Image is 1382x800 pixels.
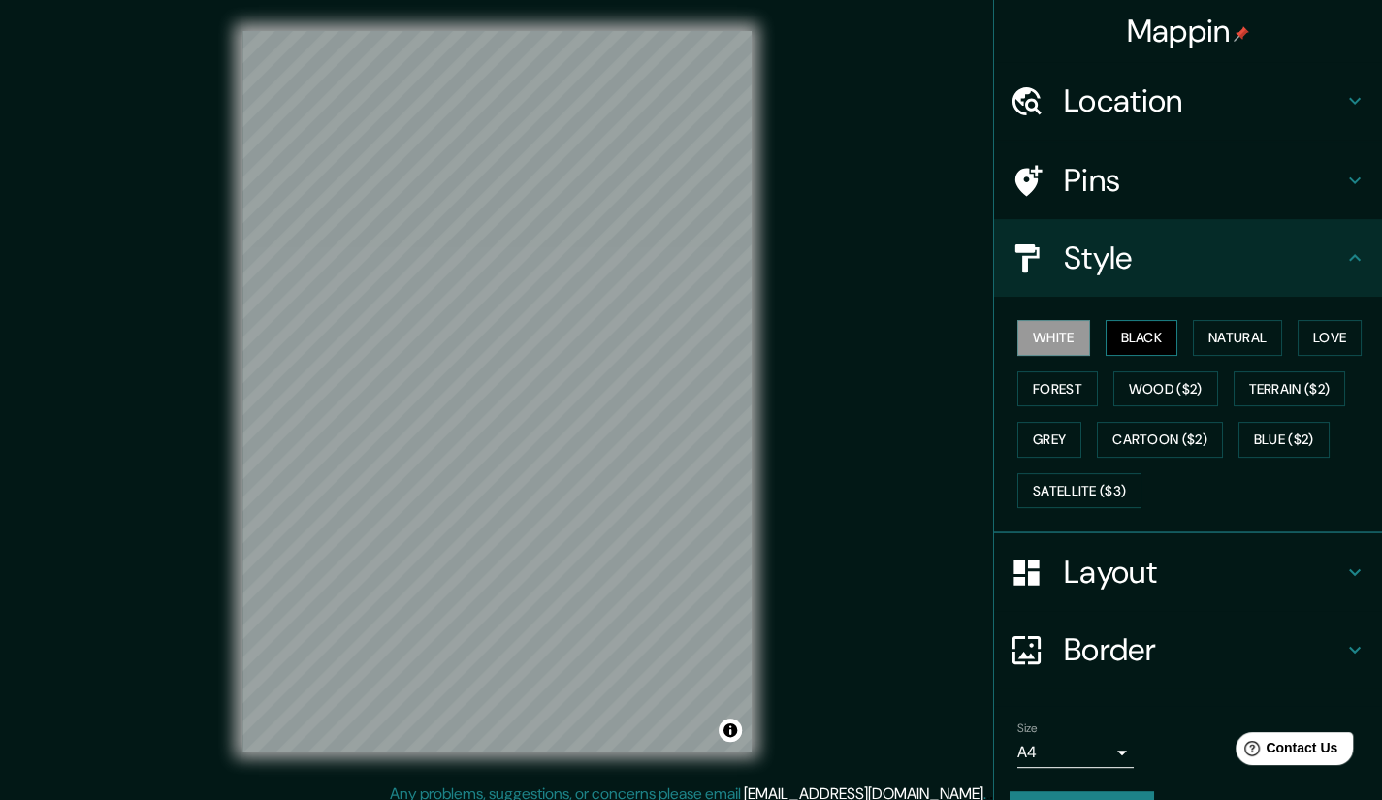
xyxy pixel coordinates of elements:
[1238,422,1330,458] button: Blue ($2)
[719,719,742,742] button: Toggle attribution
[1064,553,1343,592] h4: Layout
[1234,26,1249,42] img: pin-icon.png
[1017,473,1141,509] button: Satellite ($3)
[1017,422,1081,458] button: Grey
[1234,371,1346,407] button: Terrain ($2)
[1209,724,1361,779] iframe: Help widget launcher
[1106,320,1178,356] button: Black
[1127,12,1250,50] h4: Mappin
[1017,320,1090,356] button: White
[994,62,1382,140] div: Location
[1193,320,1282,356] button: Natural
[1064,81,1343,120] h4: Location
[1064,630,1343,669] h4: Border
[994,611,1382,688] div: Border
[994,533,1382,611] div: Layout
[1064,161,1343,200] h4: Pins
[1298,320,1362,356] button: Love
[1017,371,1098,407] button: Forest
[242,31,752,752] canvas: Map
[994,142,1382,219] div: Pins
[1017,737,1134,768] div: A4
[1113,371,1218,407] button: Wood ($2)
[1064,239,1343,277] h4: Style
[1017,720,1038,737] label: Size
[1097,422,1223,458] button: Cartoon ($2)
[994,219,1382,297] div: Style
